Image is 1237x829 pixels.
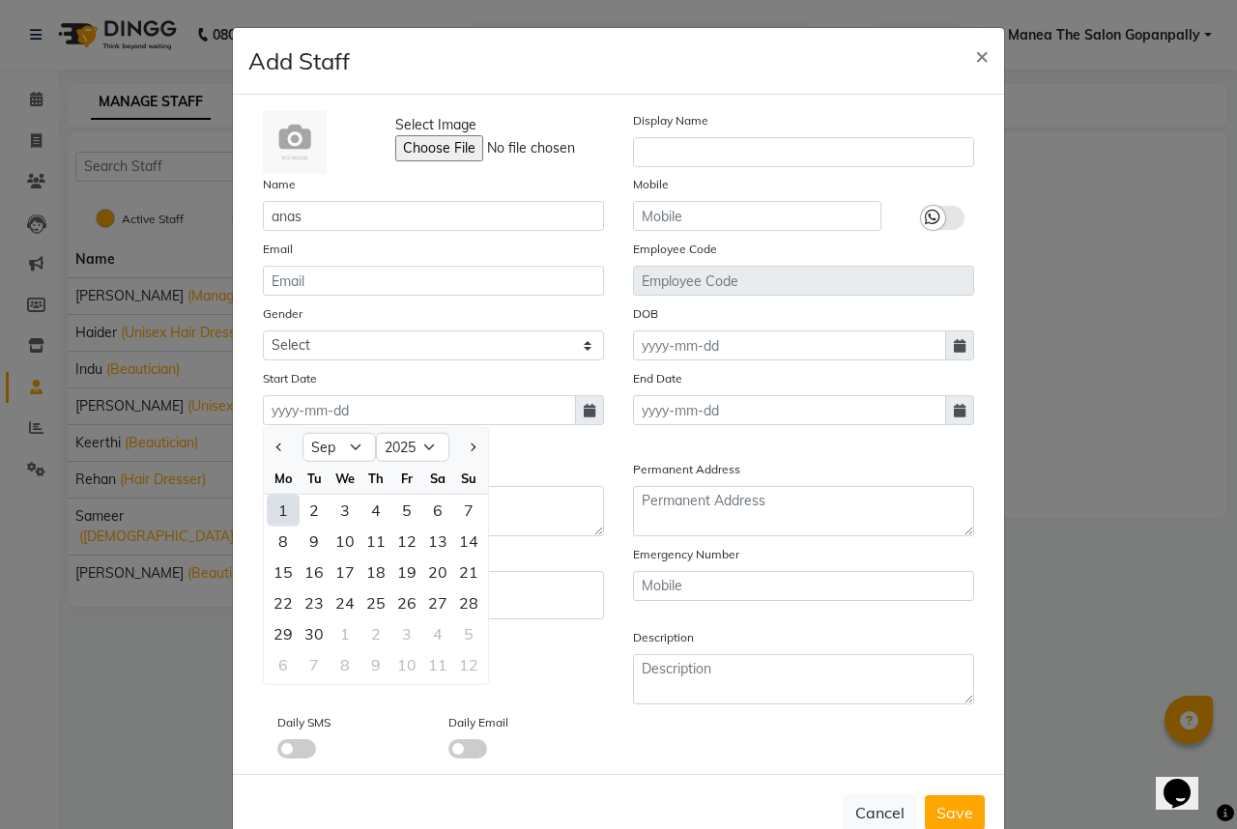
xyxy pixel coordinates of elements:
div: Thursday, September 25, 2025 [360,587,391,618]
label: Emergency Number [633,546,739,563]
div: Friday, September 5, 2025 [391,495,422,526]
input: Mobile [633,571,974,601]
div: Tuesday, October 7, 2025 [299,649,330,680]
div: Th [360,463,391,494]
input: yyyy-mm-dd [633,395,946,425]
div: Mo [268,463,299,494]
div: Thursday, October 9, 2025 [360,649,391,680]
div: 20 [422,557,453,587]
div: Sunday, October 5, 2025 [453,618,484,649]
div: Sunday, September 14, 2025 [453,526,484,557]
div: Monday, September 1, 2025 [268,495,299,526]
label: Name [263,176,296,193]
div: 23 [299,587,330,618]
div: Sunday, September 21, 2025 [453,557,484,587]
div: 19 [391,557,422,587]
div: Thursday, September 4, 2025 [360,495,391,526]
div: Thursday, September 11, 2025 [360,526,391,557]
div: Monday, September 8, 2025 [268,526,299,557]
span: Save [936,803,973,822]
div: Saturday, September 20, 2025 [422,557,453,587]
div: 24 [330,587,360,618]
button: Close [960,28,1004,82]
input: Name [263,201,604,231]
div: Wednesday, September 10, 2025 [330,526,360,557]
button: Previous month [272,432,288,463]
div: Tuesday, September 16, 2025 [299,557,330,587]
div: 9 [360,649,391,680]
div: 9 [299,526,330,557]
label: Mobile [633,176,669,193]
div: Saturday, September 6, 2025 [422,495,453,526]
div: Tuesday, September 30, 2025 [299,618,330,649]
div: Tuesday, September 23, 2025 [299,587,330,618]
div: Monday, October 6, 2025 [268,649,299,680]
label: Display Name [633,112,708,129]
div: Friday, September 12, 2025 [391,526,422,557]
div: 6 [268,649,299,680]
div: Monday, September 29, 2025 [268,618,299,649]
iframe: chat widget [1156,752,1218,810]
div: Monday, September 22, 2025 [268,587,299,618]
label: Start Date [263,370,317,387]
div: 12 [391,526,422,557]
div: 10 [391,649,422,680]
div: 14 [453,526,484,557]
div: Saturday, October 11, 2025 [422,649,453,680]
div: Sunday, September 28, 2025 [453,587,484,618]
div: 8 [268,526,299,557]
div: 13 [422,526,453,557]
label: DOB [633,305,658,323]
div: Friday, September 19, 2025 [391,557,422,587]
label: End Date [633,370,682,387]
span: × [975,41,989,70]
div: Tuesday, September 2, 2025 [299,495,330,526]
div: Sunday, October 12, 2025 [453,649,484,680]
div: 16 [299,557,330,587]
div: 18 [360,557,391,587]
div: 11 [360,526,391,557]
div: Fr [391,463,422,494]
div: 4 [360,495,391,526]
input: yyyy-mm-dd [633,330,946,360]
div: 2 [299,495,330,526]
div: 4 [422,618,453,649]
input: Employee Code [633,266,974,296]
div: 7 [299,649,330,680]
input: Mobile [633,201,881,231]
div: Tu [299,463,330,494]
div: 25 [360,587,391,618]
div: 6 [422,495,453,526]
div: Wednesday, October 1, 2025 [330,618,360,649]
div: 8 [330,649,360,680]
select: Select month [302,433,376,462]
div: Tuesday, September 9, 2025 [299,526,330,557]
div: 2 [360,618,391,649]
div: Wednesday, September 3, 2025 [330,495,360,526]
div: Su [453,463,484,494]
label: Description [633,629,694,646]
div: Wednesday, October 8, 2025 [330,649,360,680]
div: Friday, October 3, 2025 [391,618,422,649]
div: Friday, October 10, 2025 [391,649,422,680]
div: 3 [391,618,422,649]
div: 22 [268,587,299,618]
button: Next month [464,432,480,463]
div: 26 [391,587,422,618]
div: Sunday, September 7, 2025 [453,495,484,526]
div: Saturday, October 4, 2025 [422,618,453,649]
div: 15 [268,557,299,587]
div: Wednesday, September 24, 2025 [330,587,360,618]
div: 3 [330,495,360,526]
div: 12 [453,649,484,680]
h4: Add Staff [248,43,350,78]
div: Friday, September 26, 2025 [391,587,422,618]
div: Saturday, September 13, 2025 [422,526,453,557]
div: 11 [422,649,453,680]
div: Saturday, September 27, 2025 [422,587,453,618]
div: 21 [453,557,484,587]
div: 5 [391,495,422,526]
div: Sa [422,463,453,494]
div: We [330,463,360,494]
label: Employee Code [633,241,717,258]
